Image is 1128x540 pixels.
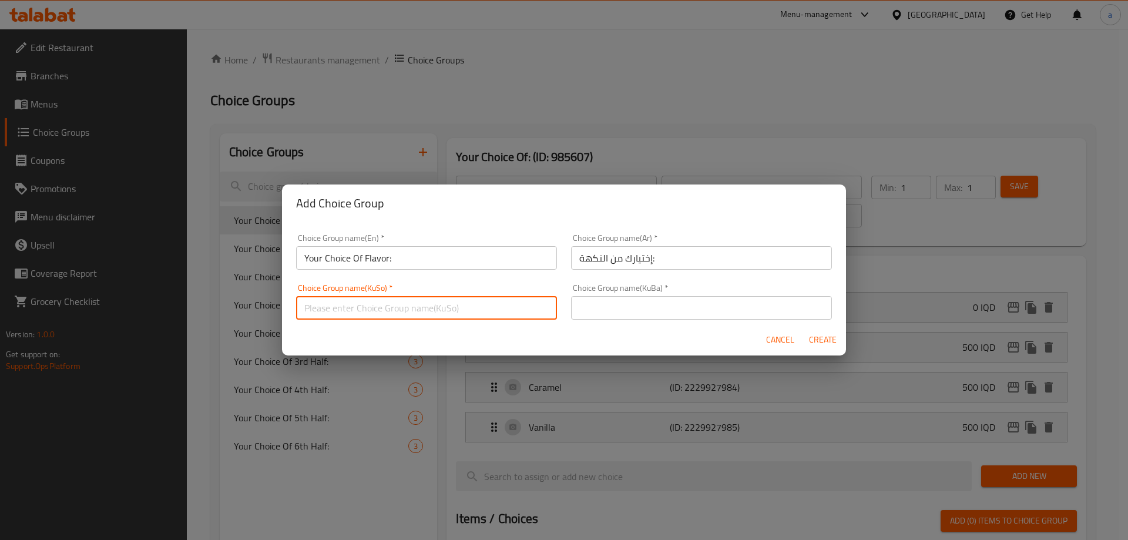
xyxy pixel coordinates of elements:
button: Create [804,329,841,351]
button: Cancel [761,329,799,351]
input: Please enter Choice Group name(KuBa) [571,296,832,320]
input: Please enter Choice Group name(en) [296,246,557,270]
span: Create [808,333,837,347]
input: Please enter Choice Group name(KuSo) [296,296,557,320]
input: Please enter Choice Group name(ar) [571,246,832,270]
span: Cancel [766,333,794,347]
h2: Add Choice Group [296,194,832,213]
